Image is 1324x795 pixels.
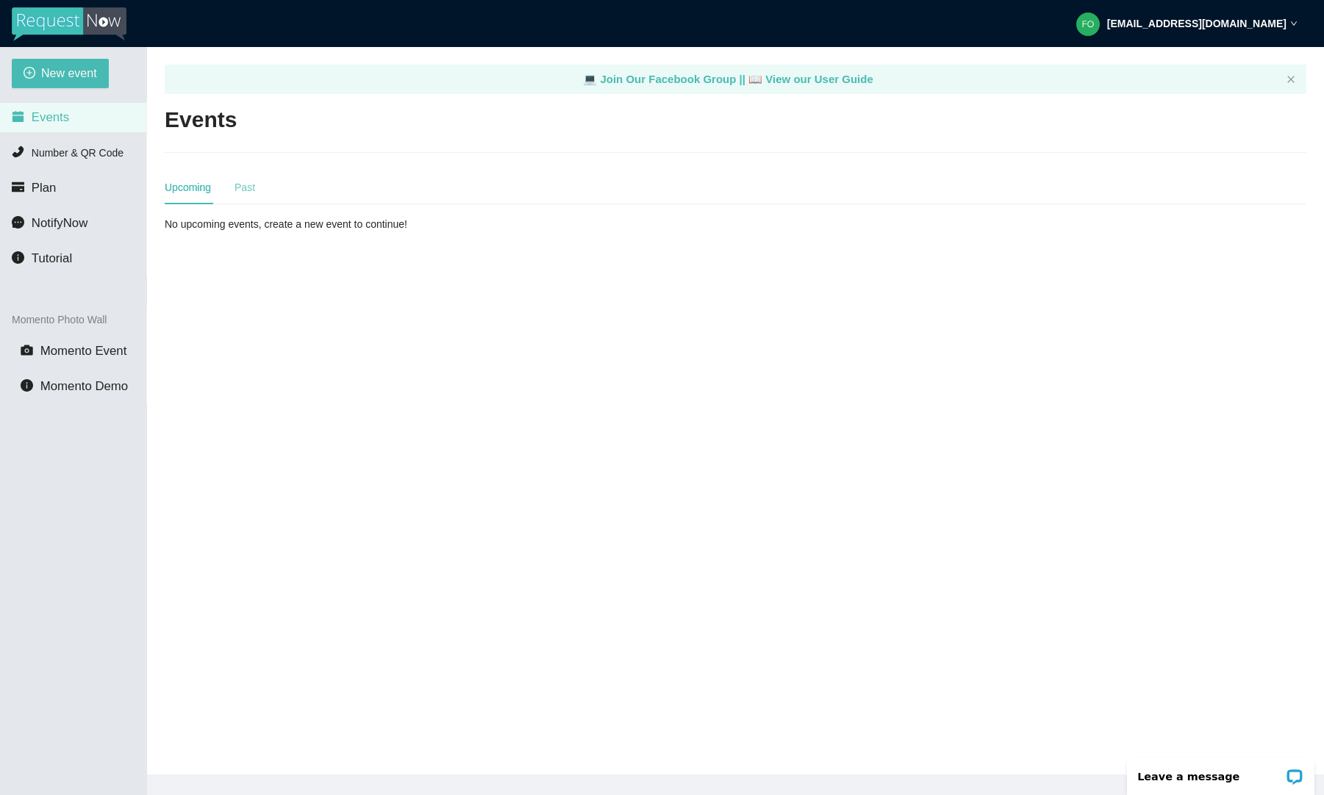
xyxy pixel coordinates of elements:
span: Momento Event [40,344,127,358]
span: laptop [748,73,762,85]
span: New event [41,64,97,82]
span: Plan [32,181,57,195]
span: message [12,216,24,229]
span: NotifyNow [32,216,87,230]
span: calendar [12,110,24,123]
button: plus-circleNew event [12,59,109,88]
span: plus-circle [24,67,35,81]
div: Past [235,179,255,195]
a: laptop View our User Guide [748,73,873,85]
span: Tutorial [32,251,72,265]
span: camera [21,344,33,356]
span: Events [32,110,69,124]
span: info-circle [21,379,33,392]
button: close [1287,75,1295,84]
span: info-circle [12,251,24,264]
span: Number & QR Code [32,147,124,159]
a: laptop Join Our Facebook Group || [583,73,748,85]
strong: [EMAIL_ADDRESS][DOMAIN_NAME] [1107,18,1287,29]
span: Momento Demo [40,379,128,393]
span: down [1290,20,1298,27]
span: credit-card [12,181,24,193]
img: 345cc446cf052a2412a53a307d16b160 [1076,12,1100,36]
span: phone [12,145,24,158]
h2: Events [165,105,237,135]
span: laptop [583,73,597,85]
div: No upcoming events, create a new event to continue! [165,216,537,232]
span: close [1287,75,1295,84]
img: RequestNow [12,7,126,41]
div: Upcoming [165,179,211,195]
iframe: LiveChat chat widget [1117,749,1324,795]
